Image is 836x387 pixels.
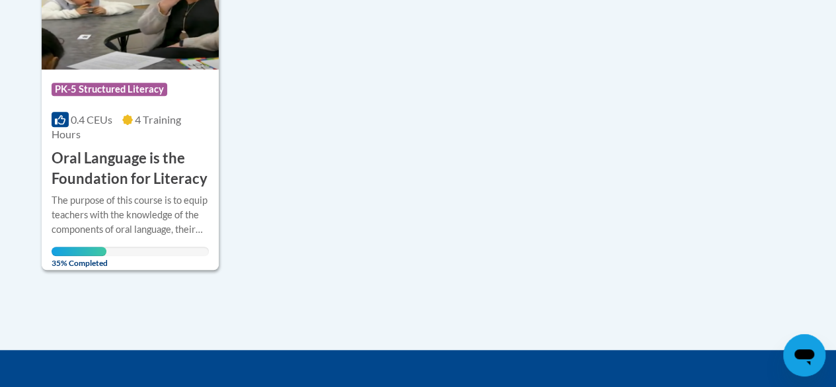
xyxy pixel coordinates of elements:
span: 0.4 CEUs [71,113,112,126]
span: 35% Completed [52,247,106,268]
span: PK-5 Structured Literacy [52,83,167,96]
div: The purpose of this course is to equip teachers with the knowledge of the components of oral lang... [52,193,209,237]
iframe: Button to launch messaging window [783,334,825,376]
div: Your progress [52,247,106,256]
h3: Oral Language is the Foundation for Literacy [52,148,209,189]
